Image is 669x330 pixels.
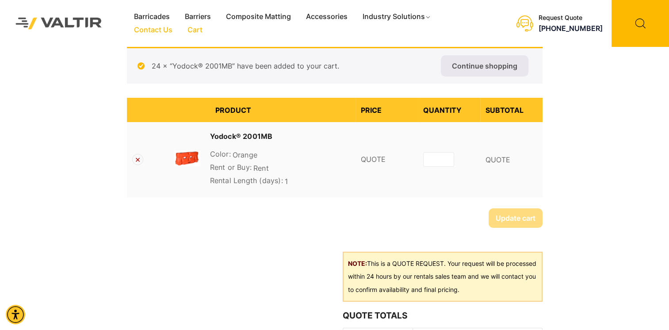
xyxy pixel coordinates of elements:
[343,252,542,302] div: This is a QUOTE REQUEST. Your request will be processed within 24 hours by our rentals sales team...
[355,10,439,23] a: Industry Solutions
[348,260,367,267] b: NOTE:
[132,154,143,165] a: Remove Yodock® 2001MB from cart
[343,311,542,321] h2: Quote Totals
[174,150,200,169] a: valtirrentals.com
[126,10,177,23] a: Barricades
[127,47,543,84] div: 24 × “Yodock® 2001MB” have been added to your cart.
[356,122,418,197] td: QUOTE
[489,208,543,228] button: Update cart
[441,55,528,77] a: Continue shopping
[210,131,273,142] a: Yodock® 2001MB
[7,8,111,38] img: Valtir Rentals
[6,305,25,324] div: Accessibility Menu
[480,98,543,122] th: Subtotal
[177,10,218,23] a: Barriers
[210,98,356,122] th: Product
[210,162,350,175] p: Rent
[423,152,454,167] input: Product quantity
[210,162,252,173] dt: Rent or Buy:
[218,10,298,23] a: Composite Matting
[356,98,418,122] th: Price
[126,23,180,37] a: Contact Us
[418,98,480,122] th: Quantity
[539,14,603,22] div: Request Quote
[210,175,283,186] dt: Rental Length (days):
[210,149,350,162] p: Orange
[210,149,231,159] dt: Color:
[298,10,355,23] a: Accessories
[180,23,210,37] a: Cart
[480,122,543,197] td: QUOTE
[539,24,603,33] a: call (888) 496-3625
